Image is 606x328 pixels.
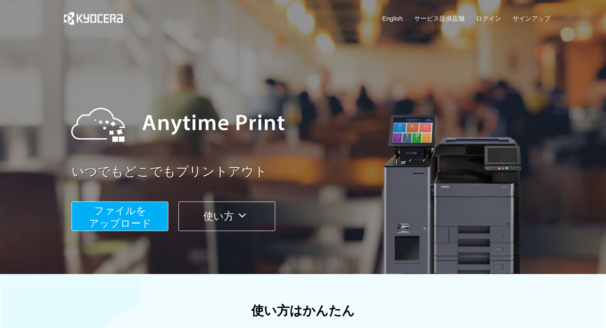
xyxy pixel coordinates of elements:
[476,14,501,23] a: ログイン
[89,205,151,229] span: ファイルを ​​アップロード
[72,202,168,231] button: ファイルを​​アップロード
[513,14,550,23] a: サインアップ
[414,14,465,23] a: サービス提供店舗
[72,163,555,181] a: いつでもどこでもプリントアウト
[382,14,403,23] a: English
[178,202,275,231] button: 使い方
